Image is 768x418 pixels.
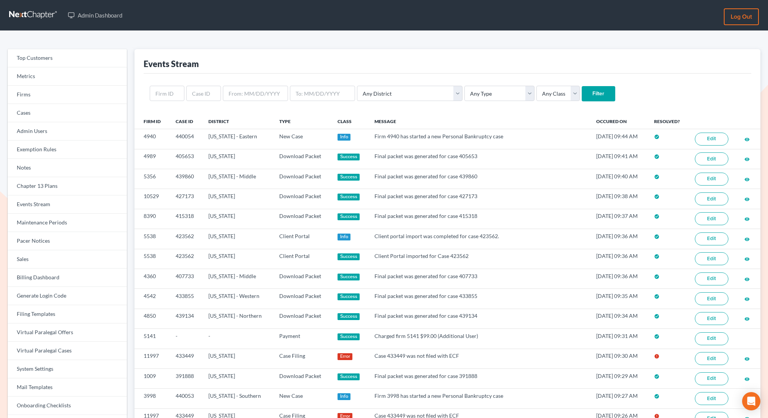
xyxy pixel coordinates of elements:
input: From: MM/DD/YYYY [223,86,288,101]
a: visibility [744,295,750,302]
td: 5356 [134,169,170,189]
a: Edit [695,252,728,265]
i: check_circle [654,174,659,179]
td: [US_STATE] - Southern [202,389,273,408]
td: [US_STATE] [202,189,273,209]
td: 8390 [134,209,170,229]
td: [DATE] 09:35 AM [590,289,648,309]
div: Open Intercom Messenger [742,392,760,410]
td: [DATE] 09:44 AM [590,129,648,149]
td: Final packet was generated for case 427173 [368,189,590,209]
a: Edit [695,133,728,146]
a: Maintenance Periods [8,214,127,232]
td: - [202,329,273,349]
td: Client Portal imported for Case 423562 [368,249,590,269]
i: visibility [744,376,750,382]
td: Firm 3998 has started a new Personal Bankruptcy case [368,389,590,408]
td: [DATE] 09:36 AM [590,269,648,288]
td: New Case [273,129,331,149]
i: visibility [744,216,750,222]
a: Edit [695,212,728,225]
td: Final packet was generated for case 439134 [368,309,590,328]
a: visibility [744,155,750,162]
a: Onboarding Checklists [8,397,127,415]
td: Case Filing [273,349,331,368]
a: Edit [695,312,728,325]
a: Cases [8,104,127,122]
a: Edit [695,392,728,405]
th: Class [331,114,368,129]
div: Success [338,174,360,181]
td: Download Packet [273,289,331,309]
td: 405653 [170,149,202,169]
td: Charged firm 5141 $99.00 (Additional User) [368,329,590,349]
td: Client Portal [273,249,331,269]
a: Virtual Paralegal Offers [8,324,127,342]
a: Generate Login Code [8,287,127,305]
a: visibility [744,235,750,242]
i: error [654,354,659,359]
i: check_circle [654,374,659,379]
a: Events Stream [8,195,127,214]
i: visibility [744,316,750,322]
input: Case ID [186,86,221,101]
td: [DATE] 09:36 AM [590,229,648,249]
a: Top Customers [8,49,127,67]
a: visibility [744,215,750,222]
i: visibility [744,296,750,302]
a: Edit [695,192,728,205]
th: Type [273,114,331,129]
td: New Case [273,389,331,408]
td: 1009 [134,368,170,388]
a: visibility [744,375,750,382]
a: System Settings [8,360,127,378]
div: Success [338,293,360,300]
a: Sales [8,250,127,269]
td: Download Packet [273,269,331,288]
td: [US_STATE] - Western [202,289,273,309]
td: Client Portal [273,229,331,249]
a: visibility [744,136,750,142]
a: Edit [695,292,728,305]
td: Final packet was generated for case 405653 [368,149,590,169]
td: [DATE] 09:34 AM [590,309,648,328]
a: visibility [744,275,750,282]
td: Payment [273,329,331,349]
td: 5538 [134,249,170,269]
td: 5538 [134,229,170,249]
i: check_circle [654,314,659,319]
td: [US_STATE] [202,368,273,388]
td: 423562 [170,229,202,249]
div: Success [338,213,360,220]
i: check_circle [654,234,659,239]
i: check_circle [654,394,659,399]
div: Info [338,134,350,141]
a: Edit [695,272,728,285]
a: visibility [744,195,750,202]
td: [US_STATE] [202,229,273,249]
i: check_circle [654,294,659,299]
div: Success [338,253,360,260]
td: Download Packet [273,368,331,388]
td: Final packet was generated for case 433855 [368,289,590,309]
td: 433855 [170,289,202,309]
a: Filing Templates [8,305,127,324]
i: visibility [744,157,750,162]
td: [US_STATE] [202,349,273,368]
td: [DATE] 09:29 AM [590,368,648,388]
td: Download Packet [273,209,331,229]
td: Final packet was generated for case 415318 [368,209,590,229]
td: 415318 [170,209,202,229]
th: Case ID [170,114,202,129]
th: Message [368,114,590,129]
td: [US_STATE] [202,209,273,229]
input: Filter [582,86,615,101]
a: visibility [744,315,750,322]
div: Info [338,234,350,240]
a: Admin Dashboard [64,8,126,22]
td: 11997 [134,349,170,368]
td: Final packet was generated for case 407733 [368,269,590,288]
a: Edit [695,332,728,345]
i: visibility [744,356,750,362]
div: Success [338,154,360,160]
